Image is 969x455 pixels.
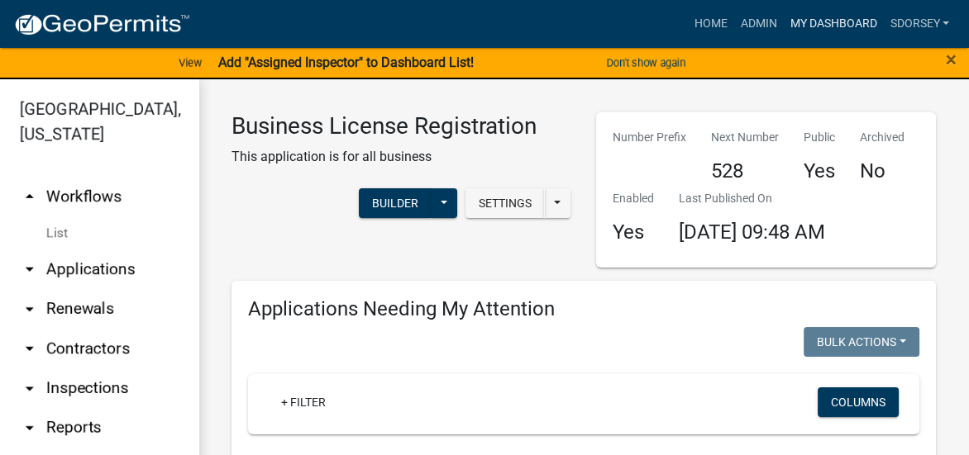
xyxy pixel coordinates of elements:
[232,112,537,140] h3: Business License Registration
[465,188,545,218] button: Settings
[172,50,208,77] a: View
[20,187,40,206] i: arrow_drop_up
[599,50,692,77] button: Don't show again
[783,8,883,40] a: My Dashboard
[679,220,825,244] span: [DATE] 09:48 AM
[20,299,40,319] i: arrow_drop_down
[613,220,654,244] h4: Yes
[687,8,733,40] a: Home
[883,8,956,40] a: sdorsey
[804,327,919,357] button: Bulk Actions
[818,387,899,417] button: Columns
[804,159,835,183] h4: Yes
[946,50,957,69] button: Close
[711,159,779,183] h4: 528
[20,339,40,358] i: arrow_drop_down
[860,129,905,146] p: Archived
[248,297,919,321] h4: Applications Needing My Attention
[860,159,905,183] h4: No
[20,259,40,279] i: arrow_drop_down
[218,55,474,70] strong: Add "Assigned Inspector" to Dashboard List!
[613,190,654,207] p: Enabled
[232,147,537,167] p: This application is for all business
[804,129,835,146] p: Public
[268,387,339,417] a: + Filter
[20,418,40,438] i: arrow_drop_down
[359,188,432,218] button: Builder
[679,190,825,207] p: Last Published On
[733,8,783,40] a: Admin
[711,129,779,146] p: Next Number
[20,378,40,398] i: arrow_drop_down
[613,129,686,146] p: Number Prefix
[946,48,957,71] span: ×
